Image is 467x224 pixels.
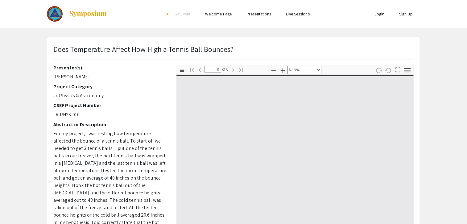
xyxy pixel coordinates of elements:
button: Previous Page [195,65,205,74]
h2: Abstract or Description [53,122,167,127]
a: Login [375,11,385,17]
p: Jr. Physics & Astronomy [53,92,167,99]
h2: CSEF Project Number [53,102,167,108]
input: Page [205,66,221,73]
a: The 2023 Colorado Science & Engineering Fair [47,6,107,22]
span: Exit Event [173,11,190,17]
button: Toggle Sidebar [177,66,188,75]
p: [PERSON_NAME] [53,73,167,81]
h2: Project Category [53,84,167,89]
button: Rotate Clockwise [374,66,384,75]
button: Go to First Page [187,65,197,74]
a: Sign Up [399,11,413,17]
iframe: Chat [441,196,462,219]
a: Welcome Page [205,11,232,17]
button: Next Page [228,65,239,74]
button: Tools [403,66,413,75]
p: Does Temperature Affect How High a Tennis Ball Bounces? [53,44,234,55]
a: Presentations [246,11,271,17]
button: Zoom In [278,66,288,75]
img: The 2023 Colorado Science & Engineering Fair [47,6,63,22]
button: Switch to Presentation Mode [393,65,403,74]
p: JR-PHYS-010 [53,111,167,118]
h2: Presenter(s) [53,65,167,71]
div: arrow_back_ios [167,12,170,16]
button: Rotate Counterclockwise [383,66,394,75]
button: Go to Last Page [236,65,246,74]
select: Zoom [287,66,321,74]
a: Live Sessions [286,11,310,17]
img: Symposium by ForagerOne [69,10,107,18]
button: Zoom Out [268,66,279,75]
span: of 0 [221,66,229,73]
